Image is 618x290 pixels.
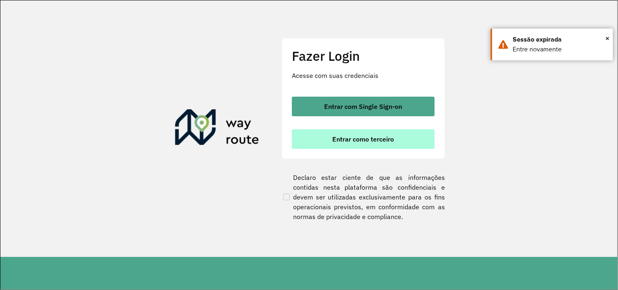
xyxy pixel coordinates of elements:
[292,129,435,149] button: button
[605,32,609,44] button: Close
[292,48,435,64] h2: Fazer Login
[513,44,607,54] div: Entre novamente
[175,109,259,148] img: Roteirizador AmbevTech
[333,136,394,142] span: Entrar como terceiro
[282,173,445,221] label: Declaro estar ciente de que as informações contidas nesta plataforma são confidenciais e devem se...
[292,71,435,80] p: Acesse com suas credenciais
[605,32,609,44] span: ×
[513,35,607,44] div: Sessão expirada
[292,97,435,116] button: button
[325,103,402,110] span: Entrar com Single Sign-on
